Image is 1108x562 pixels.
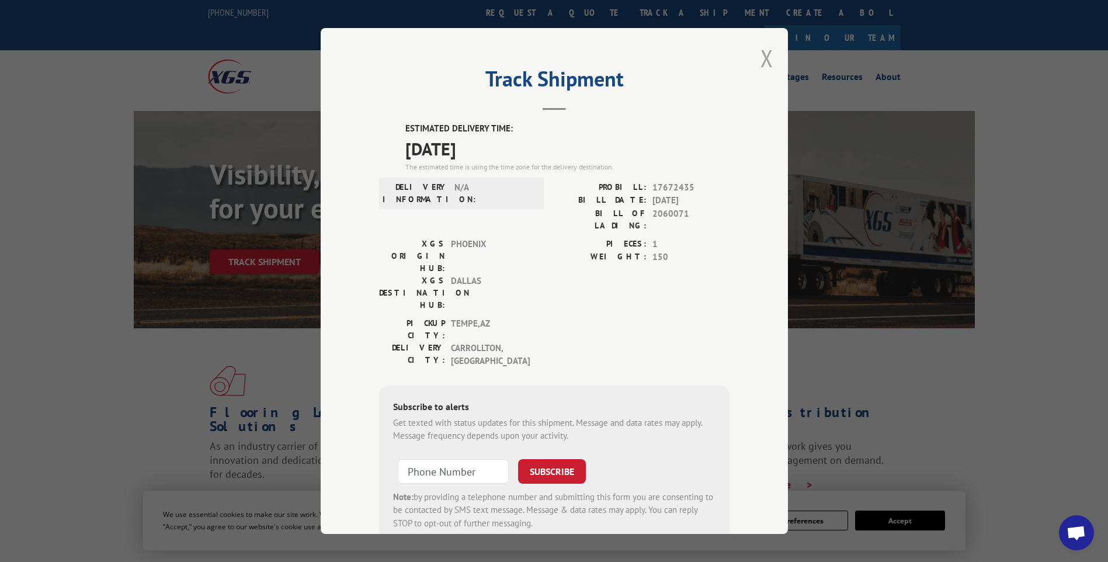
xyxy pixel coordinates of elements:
label: DELIVERY CITY: [379,342,445,368]
div: Open chat [1059,515,1094,550]
label: PICKUP CITY: [379,317,445,342]
span: 2060071 [652,207,730,232]
label: PROBILL: [554,181,647,195]
div: Subscribe to alerts [393,400,715,417]
div: The estimated time is using the time zone for the delivery destination. [405,162,730,172]
label: BILL DATE: [554,194,647,207]
label: XGS ORIGIN HUB: [379,238,445,275]
strong: Note: [393,491,414,502]
span: 1 [652,238,730,251]
span: [DATE] [405,136,730,162]
button: Close modal [760,43,773,74]
label: BILL OF LADING: [554,207,647,232]
label: XGS DESTINATION HUB: [379,275,445,311]
span: N/A [454,181,533,206]
label: PIECES: [554,238,647,251]
span: TEMPE , AZ [451,317,530,342]
div: Get texted with status updates for this shipment. Message and data rates may apply. Message frequ... [393,417,715,443]
label: DELIVERY INFORMATION: [383,181,449,206]
button: SUBSCRIBE [518,459,586,484]
span: DALLAS [451,275,530,311]
span: PHOENIX [451,238,530,275]
label: WEIGHT: [554,251,647,264]
span: 17672435 [652,181,730,195]
span: CARROLLTON , [GEOGRAPHIC_DATA] [451,342,530,368]
span: [DATE] [652,194,730,207]
div: by providing a telephone number and submitting this form you are consenting to be contacted by SM... [393,491,715,530]
h2: Track Shipment [379,71,730,93]
span: 150 [652,251,730,264]
input: Phone Number [398,459,509,484]
label: ESTIMATED DELIVERY TIME: [405,122,730,136]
